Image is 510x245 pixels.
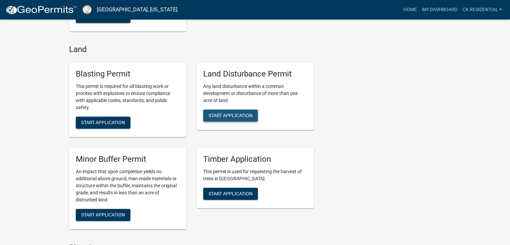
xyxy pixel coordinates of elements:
[76,168,180,203] p: An impact that upon completion yields no additional above ground, man-made materials or structure...
[82,5,92,14] img: Putnam County, Georgia
[203,69,307,79] h5: Land Disturbance Permit
[97,4,177,15] a: [GEOGRAPHIC_DATA], [US_STATE]
[209,112,252,118] span: Start Application
[76,116,130,129] button: Start Application
[209,191,252,196] span: Start Application
[460,3,505,16] a: CK Residential
[76,154,180,164] h5: Minor Buffer Permit
[203,188,258,200] button: Start Application
[76,209,130,221] button: Start Application
[203,109,258,121] button: Start Application
[203,168,307,182] p: This permit is used for requesting the harvest of trees in [GEOGRAPHIC_DATA].
[81,212,125,217] span: Start Application
[203,154,307,164] h5: Timber Application
[203,83,307,104] p: Any land disturbance within a common development or disturbance of more than one acre of land.
[400,3,419,16] a: Home
[69,45,314,54] h4: Land
[76,83,180,111] p: This permit is required for all blasting work or process with explosives to ensure compliance wit...
[419,3,460,16] a: My Dashboard
[81,119,125,125] span: Start Application
[76,69,180,79] h5: Blasting Permit
[81,14,125,19] span: Start Application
